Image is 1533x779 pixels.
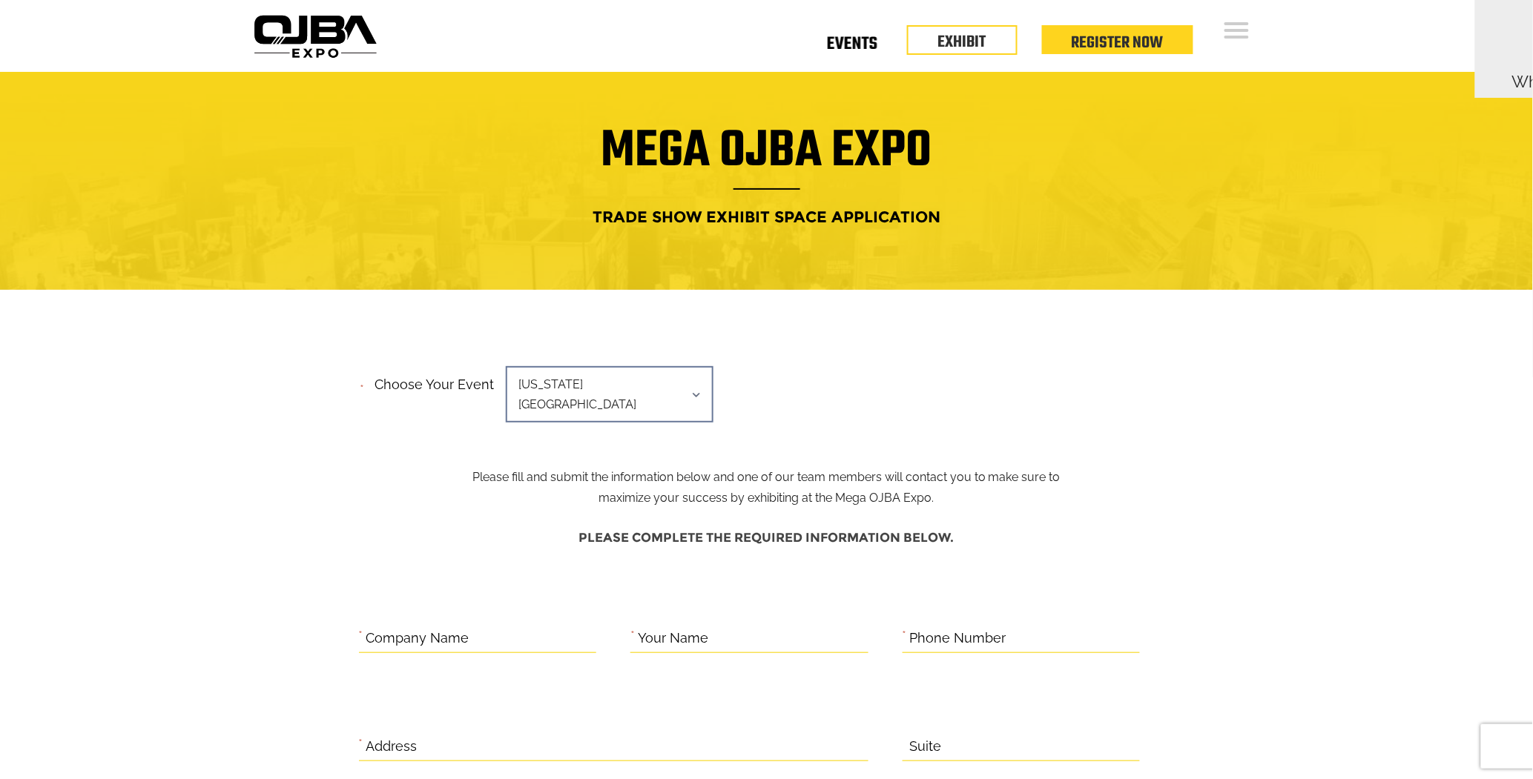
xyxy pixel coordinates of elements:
[1072,30,1164,56] a: Register Now
[259,203,1275,231] h4: Trade Show Exhibit Space Application
[938,30,986,55] a: EXHIBIT
[910,627,1006,650] label: Phone Number
[910,735,942,758] label: Suite
[366,364,495,397] label: Choose your event
[461,372,1072,508] p: Please fill and submit the information below and one of our team members will contact you to make...
[366,735,418,758] label: Address
[638,627,708,650] label: Your Name
[827,44,877,50] a: Events
[506,366,713,422] span: [US_STATE][GEOGRAPHIC_DATA]
[259,130,1275,190] h1: Mega OJBA Expo
[359,523,1175,552] h4: Please complete the required information below.
[366,627,469,650] label: Company Name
